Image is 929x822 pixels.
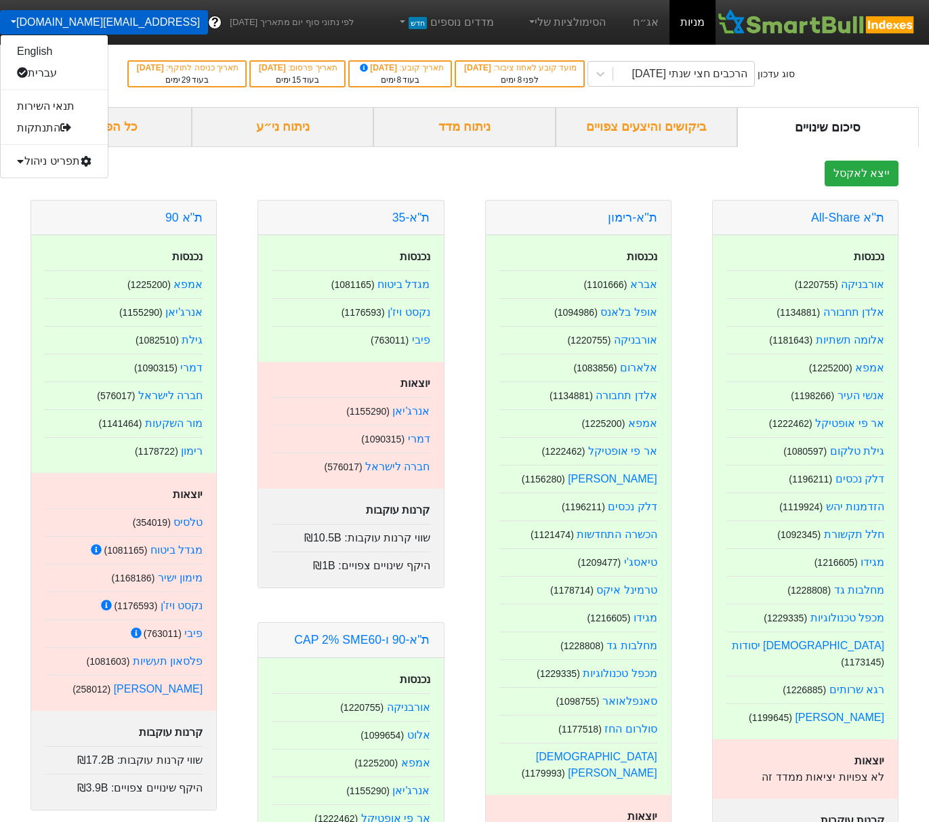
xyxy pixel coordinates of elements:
[1,62,108,84] a: עברית
[522,474,565,485] small: ( 1156280 )
[600,306,657,318] a: אופל בלאנס
[230,16,354,29] span: לפי נתוני סוף יום מתאריך [DATE]
[360,730,404,741] small: ( 1099654 )
[777,307,820,318] small: ( 1134881 )
[346,785,390,796] small: ( 1155290 )
[573,363,617,373] small: ( 1083856 )
[366,504,430,516] strong: קרנות עוקבות
[371,335,409,346] small: ( 763011 )
[815,417,884,429] a: אר פי אופטיקל
[764,613,807,623] small: ( 1229335 )
[1,41,108,62] a: English
[397,75,402,85] span: 8
[165,211,203,224] a: ת''א 90
[361,434,405,445] small: ( 1090315 )
[620,362,657,373] a: אלארום
[272,552,430,574] div: היקף שינויים צפויים :
[134,363,178,373] small: ( 1090315 )
[567,335,611,346] small: ( 1220755 )
[127,279,171,290] small: ( 1225200 )
[184,628,203,639] a: פיבי
[737,107,919,147] div: סיכום שינויים
[464,63,493,73] span: [DATE]
[144,628,182,639] small: ( 763011 )
[554,307,598,318] small: ( 1094986 )
[1,117,108,139] a: התנתקות
[86,656,129,667] small: ( 1081603 )
[811,211,884,224] a: ת''א All-Share
[758,67,795,81] div: סוג עדכון
[97,390,135,401] small: ( 576017 )
[779,501,823,512] small: ( 1119924 )
[606,640,657,651] a: מחלבות גד
[137,63,166,73] span: [DATE]
[388,306,430,318] a: נקסט ויז'ן
[356,62,444,74] div: תאריך קובע :
[825,161,899,186] button: ייצא לאקסל
[816,334,884,346] a: אלומה תשתיות
[145,417,203,429] a: מור השקעות
[583,279,627,290] small: ( 1101666 )
[331,279,375,290] small: ( 1081165 )
[387,701,430,713] a: אורבניקה
[192,107,373,147] div: ניתוח ני״ע
[537,668,580,679] small: ( 1229335 )
[119,307,163,318] small: ( 1155290 )
[392,211,430,224] a: ת"א-35
[136,335,179,346] small: ( 1082510 )
[814,557,858,568] small: ( 1216605 )
[114,683,203,695] a: [PERSON_NAME]
[356,74,444,86] div: בעוד ימים
[133,655,203,667] a: פלסאון תעשיות
[407,729,430,741] a: אלוט
[634,612,657,623] a: מגידו
[358,63,400,73] span: [DATE]
[732,640,884,651] a: [DEMOGRAPHIC_DATA] יסודות
[400,251,430,262] strong: נכנסות
[294,633,430,646] a: ת"א-90 ו-CAP 2% SME60
[568,473,657,485] a: [PERSON_NAME]
[408,433,430,445] a: דמרי
[726,769,884,785] p: לא צפויות יציאות ממדד זה
[826,501,884,512] a: הזדמנות יהש
[783,684,826,695] small: ( 1226885 )
[400,674,430,685] strong: נכנסות
[346,406,390,417] small: ( 1155290 )
[577,557,621,568] small: ( 1209477 )
[211,14,219,32] span: ?
[73,684,110,695] small: ( 258012 )
[138,390,203,401] a: חברה לישראל
[531,529,574,540] small: ( 1121474 )
[810,612,884,623] a: מכפל טכנולוגיות
[517,75,522,85] span: 8
[795,279,838,290] small: ( 1220755 )
[855,362,884,373] a: אמפא
[136,62,239,74] div: תאריך כניסה לתוקף :
[834,584,884,596] a: מחלבות גד
[632,66,748,82] div: הרכבים חצי שנתי [DATE]
[521,9,612,36] a: הסימולציות שלי
[136,74,239,86] div: בעוד ימים
[400,377,430,389] strong: יוצאות
[608,211,657,224] a: ת''א-רימון
[77,754,115,766] span: ₪17.2B
[1,96,108,117] a: תנאי השירות
[829,684,884,695] a: רגא שרותים
[392,405,430,417] a: אנרג'יאן
[556,107,737,147] div: ביקושים והיצעים צפויים
[861,556,884,568] a: מגידו
[838,390,884,401] a: אנשי העיר
[173,489,203,500] strong: יוצאות
[313,560,335,571] span: ₪1B
[173,279,203,290] a: אמפא
[165,306,203,318] a: אנרג'יאן
[45,774,203,796] div: היקף שינויים צפויים :
[377,279,430,290] a: מגדל ביטוח
[604,723,657,735] a: סולרום החז
[272,524,430,546] div: שווי קרנות עוקבות :
[365,461,430,472] a: חברה לישראל
[392,785,430,796] a: אנרג'יאן
[325,461,363,472] small: ( 576017 )
[412,334,430,346] a: פיבי
[304,532,342,543] span: ₪10.5B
